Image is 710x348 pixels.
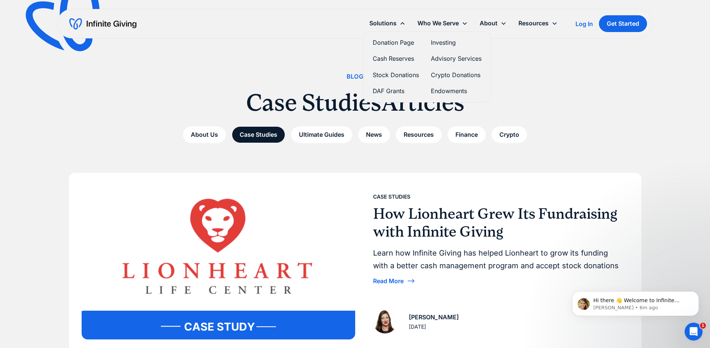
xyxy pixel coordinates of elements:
div: Case Studies [373,192,410,201]
a: About Us [183,126,226,143]
h3: How Lionheart Grew Its Fundraising with Infinite Giving [373,205,623,241]
div: Resources [518,18,549,28]
span: 1 [700,323,706,329]
div: Who We Serve [411,15,474,31]
div: About [474,15,512,31]
a: Donation Page [373,38,419,48]
a: Advisory Services [431,54,482,64]
div: [PERSON_NAME] [409,312,459,322]
a: News [358,126,390,143]
a: Resources [396,126,442,143]
div: Resources [512,15,564,31]
nav: Solutions [363,31,491,102]
div: Log In [575,21,593,27]
a: Get Started [599,15,647,32]
a: Ultimate Guides [291,126,352,143]
div: Blog [347,72,364,82]
a: Stock Donations [373,70,419,80]
div: Who We Serve [417,18,459,28]
h1: Case Studies [246,88,381,117]
a: Log In [575,19,593,28]
a: Crypto [492,126,527,143]
div: Solutions [369,18,397,28]
a: Case Studies [232,126,285,143]
div: [DATE] [409,322,426,331]
div: Read More [373,278,404,284]
a: Finance [448,126,486,143]
a: Crypto Donations [431,70,482,80]
a: Investing [431,38,482,48]
iframe: Intercom notifications message [561,276,710,328]
iframe: Intercom live chat [685,323,703,341]
div: Solutions [363,15,411,31]
a: home [69,18,136,30]
div: About [480,18,498,28]
a: Cash Reserves [373,54,419,64]
a: DAF Grants [373,86,419,96]
div: Learn how Infinite Giving has helped Lionheart to grow its funding with a better cash management ... [373,247,623,272]
a: Endowments [431,86,482,96]
h1: Articles [381,88,464,117]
